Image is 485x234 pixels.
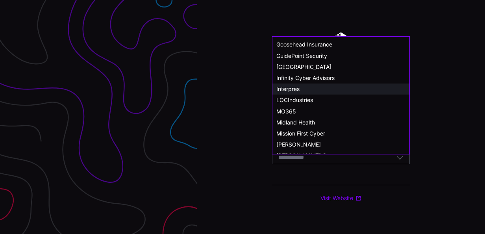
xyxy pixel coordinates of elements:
[276,130,325,137] span: Mission First Cyber
[276,97,313,103] span: LOCIndustries
[320,195,361,202] a: Visit Website
[276,108,296,115] span: MO365
[276,41,332,48] span: Goosehead Insurance
[276,63,331,70] span: [GEOGRAPHIC_DATA]
[276,52,327,59] span: GuidePoint Security
[276,152,338,159] span: [PERSON_NAME] Group
[276,74,335,81] span: Infinity Cyber Advisors
[276,119,315,126] span: Midland Health
[276,141,321,148] span: [PERSON_NAME]
[276,85,300,92] span: Interpres
[396,154,404,161] button: Toggle options menu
